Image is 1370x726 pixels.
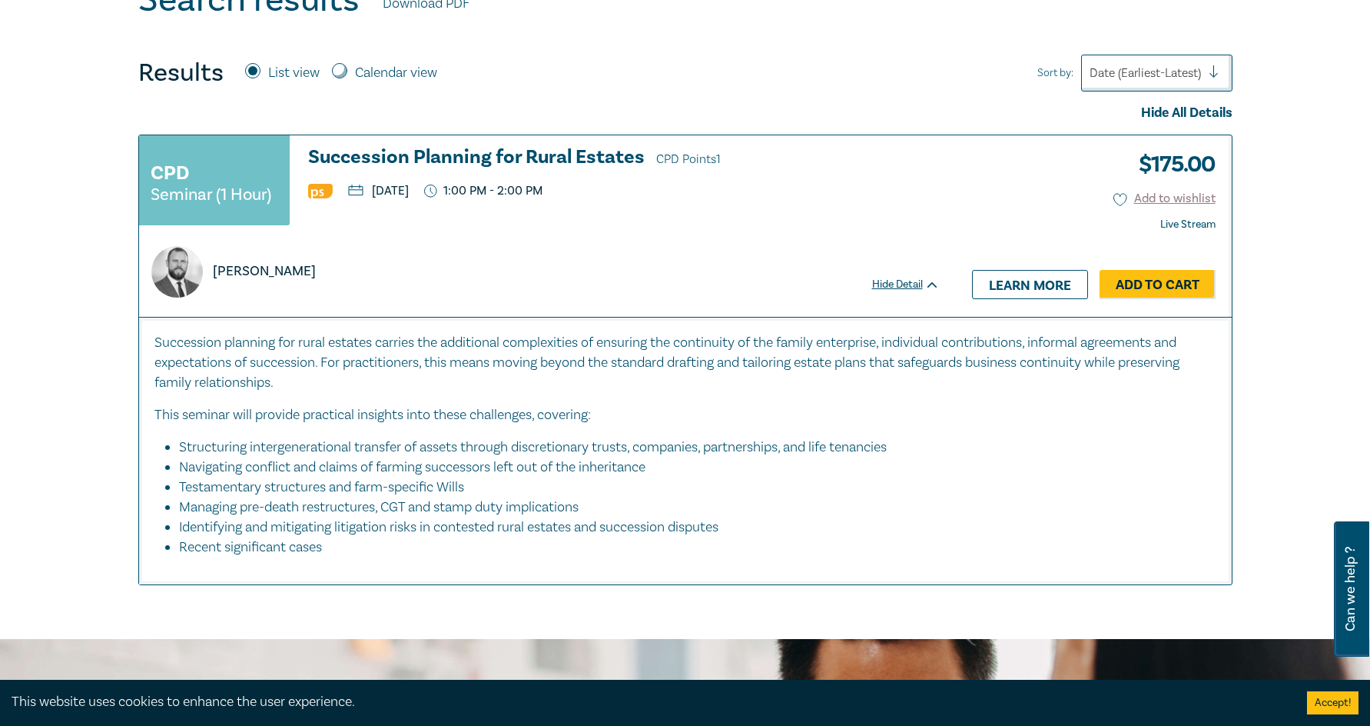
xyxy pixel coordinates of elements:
li: Identifying and mitigating litigation risks in contested rural estates and succession disputes [179,518,1201,538]
h3: $ 175.00 [1127,147,1216,182]
span: Sort by: [1037,65,1073,82]
li: Recent significant cases [179,538,1216,558]
a: Add to Cart [1100,270,1216,299]
li: Testamentary structures and farm-specific Wills [179,478,1201,498]
small: Seminar (1 Hour) [151,187,271,202]
label: Calendar view [355,63,437,83]
p: [PERSON_NAME] [213,261,316,281]
div: This website uses cookies to enhance the user experience. [12,692,1284,712]
strong: Live Stream [1160,218,1216,231]
input: Sort by [1090,65,1093,82]
p: [DATE] [348,185,409,197]
button: Accept cookies [1307,691,1358,714]
p: Succession planning for rural estates carries the additional complexities of ensuring the continu... [154,333,1216,393]
li: Structuring intergenerational transfer of assets through discretionary trusts, companies, partner... [179,438,1201,458]
li: Managing pre-death restructures, CGT and stamp duty implications [179,498,1201,518]
a: Learn more [972,270,1088,299]
span: CPD Points 1 [656,152,721,167]
a: Succession Planning for Rural Estates CPD Points1 [308,147,940,170]
h3: CPD [151,159,189,187]
img: Professional Skills [308,184,333,198]
div: Hide Detail [872,277,957,292]
button: Add to wishlist [1113,190,1216,208]
div: Hide All Details [138,103,1232,123]
li: Navigating conflict and claims of farming successors left out of the inheritance [179,458,1201,478]
h3: Succession Planning for Rural Estates [308,147,940,170]
h4: Results [138,58,224,88]
span: Can we help ? [1343,531,1358,648]
label: List view [268,63,320,83]
p: 1:00 PM - 2:00 PM [424,184,543,198]
img: https://s3.ap-southeast-2.amazonaws.com/lc-presenter-images/Jack%20Conway.jpg [151,246,203,298]
p: This seminar will provide practical insights into these challenges, covering: [154,405,1216,425]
